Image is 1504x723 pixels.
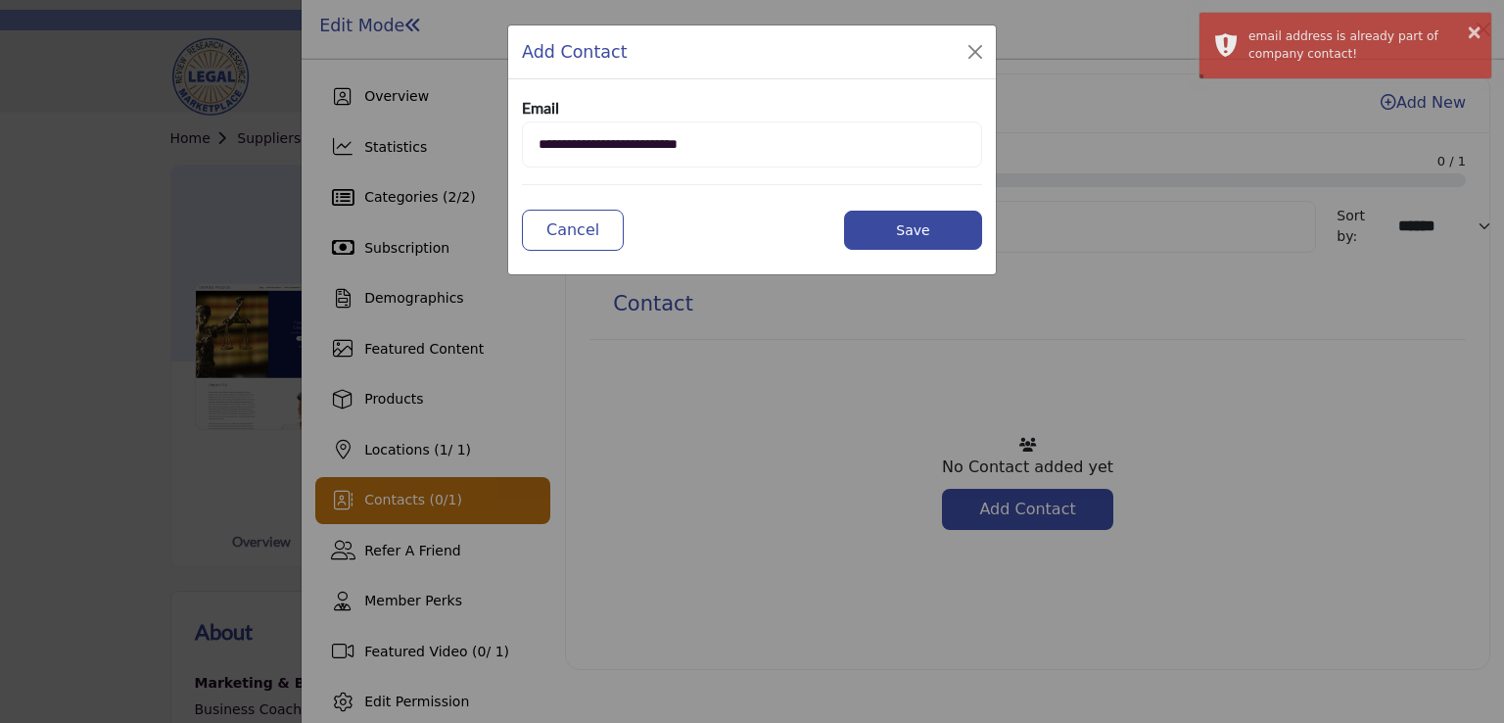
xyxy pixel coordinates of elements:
button: Save [844,211,982,250]
button: Close Modal [962,38,989,66]
button: × [1466,22,1482,41]
b: Email [522,93,559,121]
div: email address is already part of company contact! [1248,27,1477,64]
button: Cancel [522,210,624,251]
h1: Add Contact [522,39,628,65]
